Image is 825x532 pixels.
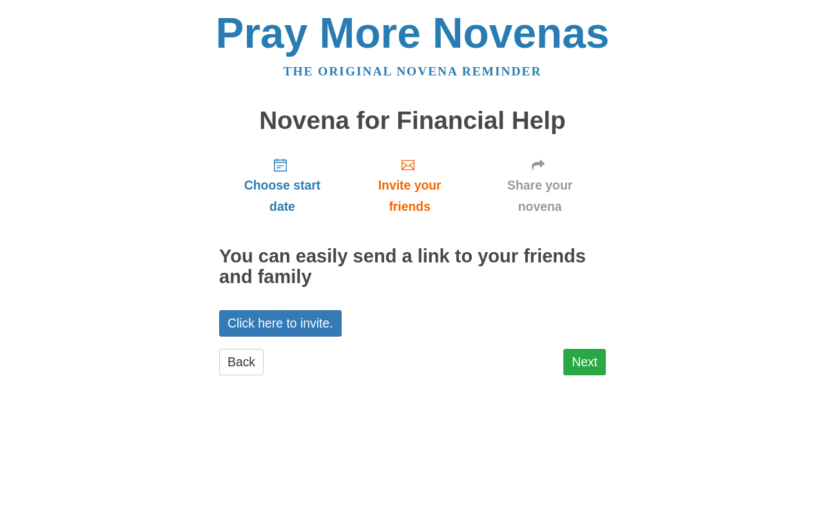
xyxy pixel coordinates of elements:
[216,9,610,57] a: Pray More Novenas
[219,349,264,375] a: Back
[219,246,606,288] h2: You can easily send a link to your friends and family
[358,175,461,217] span: Invite your friends
[219,310,342,337] a: Click here to invite.
[284,64,542,78] a: The original novena reminder
[232,175,333,217] span: Choose start date
[345,147,474,224] a: Invite your friends
[219,107,606,135] h1: Novena for Financial Help
[487,175,593,217] span: Share your novena
[474,147,606,224] a: Share your novena
[563,349,606,375] a: Next
[219,147,345,224] a: Choose start date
